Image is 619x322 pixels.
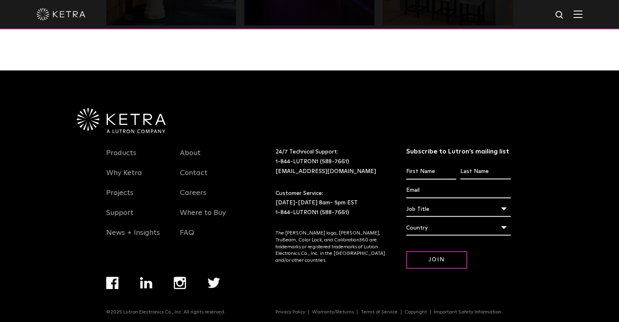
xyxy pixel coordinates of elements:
[174,277,186,289] img: instagram
[180,228,194,247] a: FAQ
[309,310,357,315] a: Warranty/Returns
[106,149,136,167] a: Products
[106,169,142,187] a: Why Ketra
[276,230,386,264] p: The [PERSON_NAME] logo, [PERSON_NAME], TruBeam, Color Lock, and Calibration360 are trademarks or ...
[140,277,153,289] img: linkedin
[276,309,513,315] div: Navigation Menu
[180,169,208,187] a: Contact
[180,147,242,247] div: Navigation Menu
[276,159,349,164] a: 1-844-LUTRON1 (588-7661)
[106,277,242,309] div: Navigation Menu
[406,251,467,269] input: Join
[272,310,309,315] a: Privacy Policy
[406,220,511,236] div: Country
[180,188,206,207] a: Careers
[406,183,511,198] input: Email
[37,8,85,20] img: ketra-logo-2019-white
[106,208,133,227] a: Support
[406,147,511,156] h3: Subscribe to Lutron’s mailing list
[180,208,226,227] a: Where to Buy
[276,189,386,218] p: Customer Service: [DATE]-[DATE] 8am- 5pm EST
[208,278,220,288] img: twitter
[401,310,431,315] a: Copyright
[106,147,168,247] div: Navigation Menu
[106,188,133,207] a: Projects
[357,310,401,315] a: Terms of Service
[431,310,505,315] a: Important Safety Information
[276,147,386,176] p: 24/7 Technical Support:
[276,169,376,174] a: [EMAIL_ADDRESS][DOMAIN_NAME]
[276,210,349,215] a: 1-844-LUTRON1 (588-7661)
[555,10,565,20] img: search icon
[406,164,456,180] input: First Name
[106,228,160,247] a: News + Insights
[180,149,201,167] a: About
[77,108,166,134] img: Ketra-aLutronCo_White_RGB
[106,309,225,315] p: ©2025 Lutron Electronics Co., Inc. All rights reserved.
[573,10,582,18] img: Hamburger%20Nav.svg
[406,202,511,217] div: Job Title
[460,164,510,180] input: Last Name
[106,277,118,289] img: facebook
